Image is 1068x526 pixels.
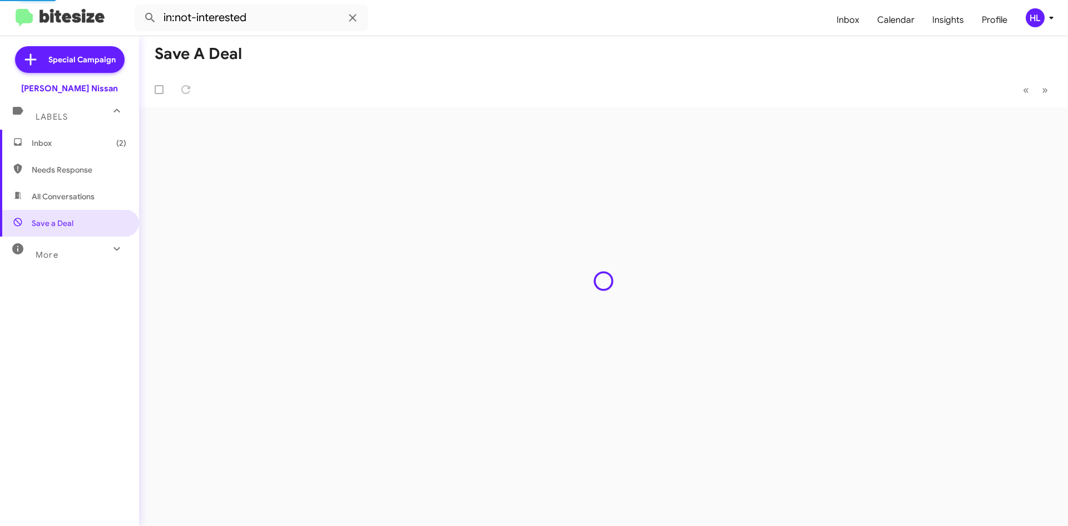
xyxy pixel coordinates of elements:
[1016,78,1036,101] button: Previous
[32,164,126,175] span: Needs Response
[1017,78,1055,101] nav: Page navigation example
[36,250,58,260] span: More
[1023,83,1029,97] span: «
[32,218,73,229] span: Save a Deal
[116,137,126,149] span: (2)
[923,4,973,36] a: Insights
[21,83,118,94] div: [PERSON_NAME] Nissan
[973,4,1016,36] a: Profile
[36,112,68,122] span: Labels
[1026,8,1045,27] div: HL
[32,191,95,202] span: All Conversations
[1042,83,1048,97] span: »
[828,4,868,36] a: Inbox
[1016,8,1056,27] button: HL
[155,45,242,63] h1: Save a Deal
[48,54,116,65] span: Special Campaign
[1035,78,1055,101] button: Next
[868,4,923,36] a: Calendar
[135,4,368,31] input: Search
[32,137,126,149] span: Inbox
[15,46,125,73] a: Special Campaign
